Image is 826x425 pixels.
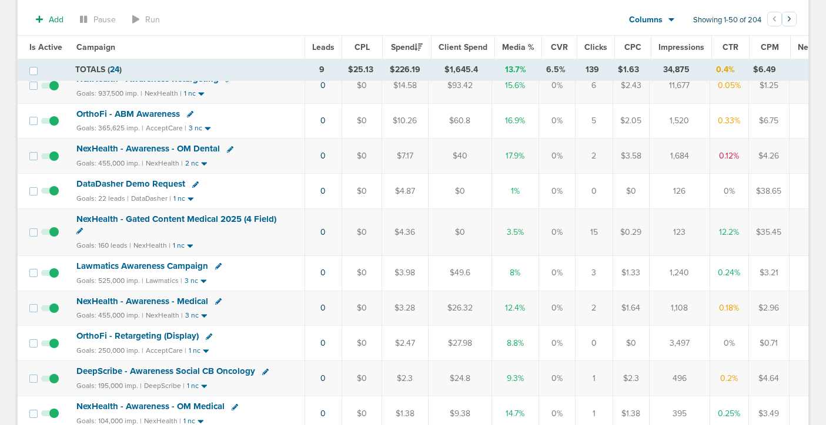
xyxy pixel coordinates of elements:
[611,59,647,80] td: $1.63
[710,291,748,326] td: 0.18%
[613,139,649,174] td: $3.58
[76,346,143,355] small: Goals: 250,000 imp. |
[76,42,115,52] span: Campaign
[613,255,649,291] td: $1.33
[575,255,613,291] td: 3
[710,361,748,396] td: 0.2%
[76,241,131,250] small: Goals: 160 leads |
[748,209,789,255] td: $35.45
[613,209,649,255] td: $0.29
[649,103,710,139] td: 1,520
[502,42,534,52] span: Media %
[748,139,789,174] td: $4.26
[185,311,199,320] small: 3 nc
[748,174,789,209] td: $38.65
[658,42,704,52] span: Impressions
[382,291,428,326] td: $3.28
[189,124,202,133] small: 3 nc
[649,68,710,103] td: 11,677
[146,346,186,355] small: AcceptCare |
[539,291,575,326] td: 0%
[76,401,225,411] span: NexHealth - Awareness - OM Medical
[539,59,574,80] td: 6.5%
[173,194,185,203] small: 1 nc
[748,326,789,361] td: $0.71
[382,326,428,361] td: $2.47
[146,276,182,285] small: Lawmatics |
[76,73,219,84] span: NexHealth - Awareness Retargeting
[76,109,180,119] span: OrthoFi - ABM Awareness
[76,178,185,189] span: DataDasher Demo Request
[710,174,748,209] td: 0%
[649,361,710,396] td: 496
[744,59,785,80] td: $6.49
[710,326,748,361] td: 0%
[76,276,143,285] small: Goals: 525,000 imp. |
[320,303,326,313] a: 0
[342,174,382,209] td: $0
[187,382,199,390] small: 1 nc
[439,42,487,52] span: Client Spend
[539,68,575,103] td: 0%
[146,124,186,132] small: AcceptCare |
[539,103,575,139] td: 0%
[76,89,142,98] small: Goals: 937,500 imp. |
[539,174,575,209] td: 0%
[710,68,748,103] td: 0.05%
[710,209,748,255] td: 12.2%
[382,139,428,174] td: $7.17
[748,103,789,139] td: $6.75
[575,209,613,255] td: 15
[49,15,63,25] span: Add
[185,159,199,168] small: 2 nc
[76,261,208,271] span: Lawmatics Awareness Campaign
[189,346,200,355] small: 1 nc
[76,366,255,376] span: DeepScribe - Awareness Social CB Oncology
[131,194,171,203] small: DataDasher |
[575,139,613,174] td: 2
[428,326,491,361] td: $27.98
[133,241,170,249] small: NexHealth |
[342,209,382,255] td: $0
[613,103,649,139] td: $2.05
[613,326,649,361] td: $0
[428,139,491,174] td: $40
[748,361,789,396] td: $4.64
[184,89,196,98] small: 1 nc
[491,326,539,361] td: 8.8%
[76,330,199,341] span: OrthoFi - Retargeting (Display)
[430,59,493,80] td: $1,645.4
[29,11,70,28] button: Add
[320,80,326,90] a: 0
[342,291,382,326] td: $0
[539,255,575,291] td: 0%
[584,42,607,52] span: Clicks
[575,68,613,103] td: 6
[382,361,428,396] td: $2.3
[68,59,303,80] td: TOTALS ( )
[381,59,430,80] td: $226.19
[575,174,613,209] td: 0
[575,326,613,361] td: 0
[493,59,539,80] td: 13.7%
[340,59,381,80] td: $25.13
[320,116,326,126] a: 0
[110,65,119,75] span: 24
[491,255,539,291] td: 8%
[710,255,748,291] td: 0.24%
[320,338,326,348] a: 0
[428,209,491,255] td: $0
[76,311,143,320] small: Goals: 455,000 imp. |
[767,14,797,28] ul: Pagination
[574,59,611,80] td: 139
[342,68,382,103] td: $0
[76,124,143,133] small: Goals: 365,625 imp. |
[539,361,575,396] td: 0%
[491,361,539,396] td: 9.3%
[748,68,789,103] td: $1.25
[428,255,491,291] td: $49.6
[613,68,649,103] td: $2.43
[342,139,382,174] td: $0
[624,42,641,52] span: CPC
[723,42,738,52] span: CTR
